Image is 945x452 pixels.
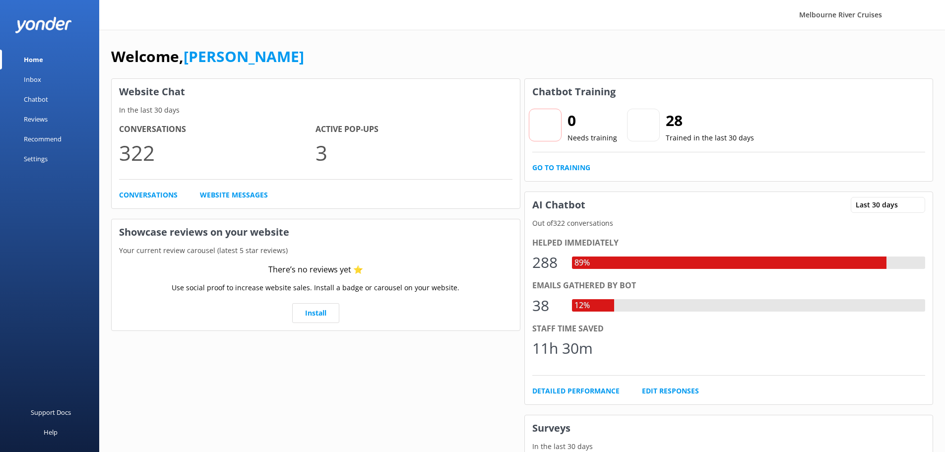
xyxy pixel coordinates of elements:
h2: 28 [666,109,754,132]
div: Helped immediately [532,237,926,250]
div: Support Docs [31,402,71,422]
h4: Conversations [119,123,315,136]
div: Chatbot [24,89,48,109]
div: Recommend [24,129,62,149]
a: Go to Training [532,162,590,173]
p: Use social proof to increase website sales. Install a badge or carousel on your website. [172,282,459,293]
a: [PERSON_NAME] [184,46,304,66]
p: 322 [119,136,315,169]
div: Home [24,50,43,69]
h4: Active Pop-ups [315,123,512,136]
h3: Showcase reviews on your website [112,219,520,245]
img: yonder-white-logo.png [15,17,72,33]
div: Staff time saved [532,323,926,335]
h1: Welcome, [111,45,304,68]
h3: Chatbot Training [525,79,623,105]
p: Needs training [567,132,617,143]
a: Detailed Performance [532,386,620,396]
h3: Surveys [525,415,933,441]
div: 38 [532,294,562,318]
h3: Website Chat [112,79,520,105]
p: In the last 30 days [525,441,933,452]
div: 12% [572,299,592,312]
span: Last 30 days [856,199,904,210]
div: Inbox [24,69,41,89]
div: 11h 30m [532,336,593,360]
h3: AI Chatbot [525,192,593,218]
div: Settings [24,149,48,169]
div: Help [44,422,58,442]
p: 3 [315,136,512,169]
div: Reviews [24,109,48,129]
p: Out of 322 conversations [525,218,933,229]
p: Your current review carousel (latest 5 star reviews) [112,245,520,256]
div: Emails gathered by bot [532,279,926,292]
a: Website Messages [200,190,268,200]
a: Edit Responses [642,386,699,396]
h2: 0 [567,109,617,132]
div: There’s no reviews yet ⭐ [268,263,363,276]
div: 288 [532,251,562,274]
a: Conversations [119,190,178,200]
p: In the last 30 days [112,105,520,116]
p: Trained in the last 30 days [666,132,754,143]
div: 89% [572,257,592,269]
a: Install [292,303,339,323]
